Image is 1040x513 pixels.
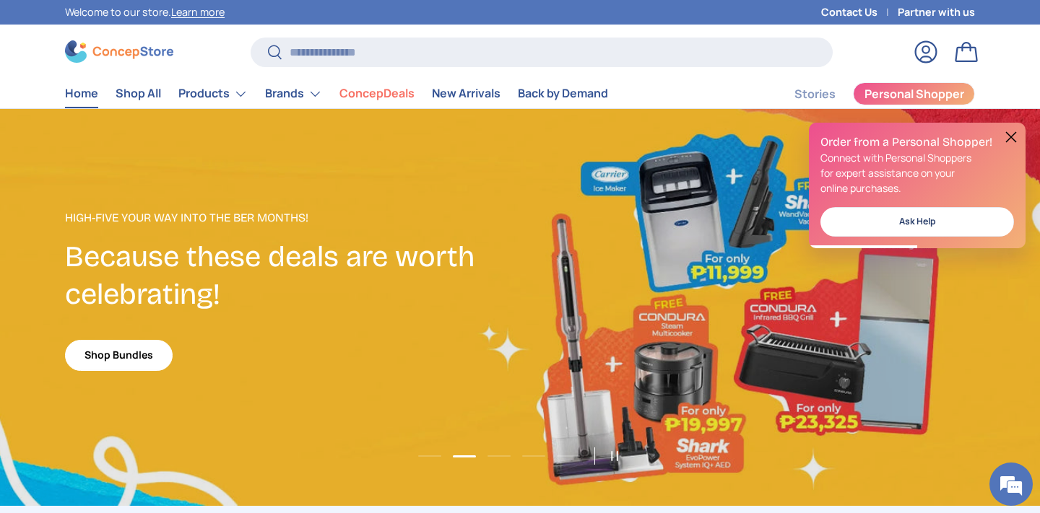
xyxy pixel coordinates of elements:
img: ConcepStore [65,40,173,63]
a: Ask Help [820,207,1014,237]
h2: Because these deals are worth celebrating! [65,238,520,314]
summary: Products [170,79,256,108]
p: Welcome to our store. [65,4,225,20]
a: New Arrivals [432,79,500,108]
p: Connect with Personal Shoppers for expert assistance on your online purchases. [820,150,1014,196]
a: Shop Bundles [65,340,173,371]
a: Learn more [171,5,225,19]
span: We're online! [84,160,199,306]
nav: Secondary [760,79,975,108]
h2: Order from a Personal Shopper! [820,134,1014,150]
a: Stories [794,80,836,108]
a: Partner with us [898,4,975,20]
nav: Primary [65,79,608,108]
a: Contact Us [821,4,898,20]
a: Back by Demand [518,79,608,108]
summary: Brands [256,79,331,108]
p: High-Five Your Way Into the Ber Months! [65,209,520,227]
span: Personal Shopper [864,88,964,100]
a: ConcepDeals [339,79,415,108]
textarea: Type your message and hit 'Enter' [7,351,275,402]
a: Personal Shopper [853,82,975,105]
a: Home [65,79,98,108]
div: Chat with us now [75,81,243,100]
div: Minimize live chat window [237,7,272,42]
a: Shop All [116,79,161,108]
